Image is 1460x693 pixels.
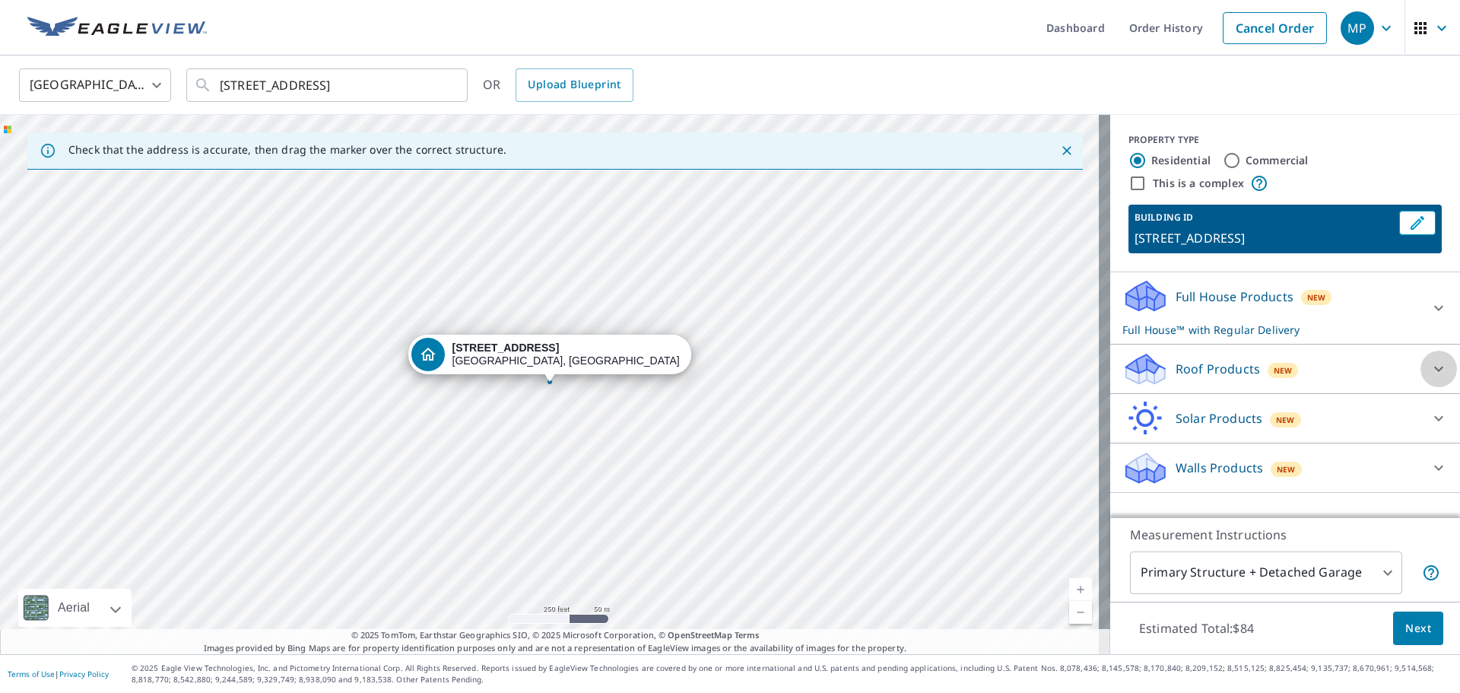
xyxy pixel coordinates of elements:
p: | [8,669,109,679]
a: Privacy Policy [59,669,109,679]
div: Aerial [18,589,132,627]
div: [GEOGRAPHIC_DATA] [19,64,171,106]
p: © 2025 Eagle View Technologies, Inc. and Pictometry International Corp. All Rights Reserved. Repo... [132,663,1452,685]
a: Terms [735,629,760,641]
a: Terms of Use [8,669,55,679]
span: Your report will include the primary structure and a detached garage if one exists. [1422,564,1440,582]
span: New [1276,414,1295,426]
div: Full House ProductsNewFull House™ with Regular Delivery [1122,278,1448,338]
label: Commercial [1246,153,1309,168]
a: Cancel Order [1223,12,1327,44]
p: Full House Products [1176,288,1293,306]
span: New [1307,291,1326,304]
button: Close [1057,141,1077,161]
div: MP [1341,11,1374,45]
div: Roof ProductsNew [1122,351,1448,387]
span: Upload Blueprint [528,75,620,94]
input: Search by address or latitude-longitude [220,64,436,106]
span: New [1277,463,1296,475]
button: Edit building 1 [1399,211,1436,235]
img: EV Logo [27,17,207,40]
span: © 2025 TomTom, Earthstar Geographics SIO, © 2025 Microsoft Corporation, © [351,629,760,642]
p: Check that the address is accurate, then drag the marker over the correct structure. [68,143,506,157]
a: Current Level 17, Zoom In [1069,578,1092,601]
p: BUILDING ID [1135,211,1193,224]
div: Solar ProductsNew [1122,400,1448,437]
p: [STREET_ADDRESS] [1135,229,1393,247]
div: [GEOGRAPHIC_DATA], [GEOGRAPHIC_DATA] 28269 [452,342,681,367]
p: Full House™ with Regular Delivery [1122,322,1420,338]
p: Roof Products [1176,360,1260,378]
div: PROPERTY TYPE [1128,133,1442,147]
div: Walls ProductsNew [1122,450,1448,486]
span: New [1274,364,1293,377]
button: Next [1393,612,1443,646]
p: Walls Products [1176,459,1263,477]
p: Estimated Total: $84 [1127,612,1266,645]
label: Residential [1151,153,1211,168]
label: This is a complex [1153,176,1244,191]
div: Dropped pin, building 1, Residential property, 6936 Aulton Link Ct Charlotte, NC 28269 [408,335,691,382]
a: Upload Blueprint [516,68,633,102]
span: Next [1405,619,1431,638]
p: Measurement Instructions [1130,526,1440,544]
a: Current Level 17, Zoom Out [1069,601,1092,624]
p: Solar Products [1176,409,1262,428]
strong: [STREET_ADDRESS] [452,342,560,354]
div: Primary Structure + Detached Garage [1130,552,1402,594]
div: OR [483,68,633,102]
a: OpenStreetMap [668,629,732,641]
div: Aerial [53,589,94,627]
